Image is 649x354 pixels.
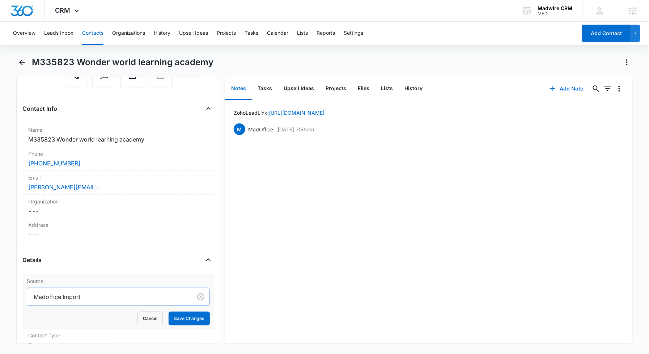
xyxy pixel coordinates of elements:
[82,22,103,45] button: Contacts
[245,22,258,45] button: Tasks
[195,291,207,303] button: Clear
[248,126,273,133] p: MadOffice
[28,126,208,134] label: Name
[169,312,210,325] button: Save Changes
[28,150,208,157] label: Phone
[22,329,214,353] div: Contact TypeNone
[582,25,631,42] button: Add Contact
[22,171,214,195] div: Email[PERSON_NAME][EMAIL_ADDRESS][PERSON_NAME][DOMAIN_NAME]
[22,147,214,171] div: Phone[PHONE_NUMBER]
[13,22,35,45] button: Overview
[22,123,214,147] div: NameM335823 Wonder world learning academy
[22,256,42,264] h4: Details
[137,312,163,325] button: Cancel
[278,77,320,100] button: Upsell Ideas
[120,75,144,81] a: Email
[22,104,57,113] h4: Contact Info
[112,22,145,45] button: Organizations
[602,83,614,94] button: Filters
[203,254,214,266] button: Close
[252,77,278,100] button: Tasks
[234,109,324,117] p: Zoho Lead Link:
[590,83,602,94] button: Search...
[28,207,208,215] dd: ---
[538,11,573,16] div: account id
[542,80,590,97] button: Add Note
[352,77,375,100] button: Files
[277,126,314,133] p: [DATE] 7:59am
[28,183,101,191] a: [PERSON_NAME][EMAIL_ADDRESS][PERSON_NAME][DOMAIN_NAME]
[538,5,573,11] div: account name
[44,22,73,45] button: Leads Inbox
[64,75,88,81] a: Call
[225,77,252,100] button: Notes
[621,56,633,68] button: Actions
[154,22,170,45] button: History
[27,277,210,285] label: Source
[28,198,208,205] label: Organization
[28,332,208,339] label: Contact Type
[267,22,288,45] button: Calendar
[28,159,80,168] a: [PHONE_NUMBER]
[375,77,399,100] button: Lists
[28,221,208,229] label: Address
[399,77,428,100] button: History
[297,22,308,45] button: Lists
[320,77,352,100] button: Projects
[203,103,214,114] button: Close
[28,135,208,144] dd: M335823 Wonder world learning academy
[234,123,245,135] span: M
[217,22,236,45] button: Projects
[32,57,213,68] h1: M335823 Wonder world learning academy
[269,110,324,116] a: [URL][DOMAIN_NAME]
[22,218,214,242] div: Address---
[22,195,214,218] div: Organization---
[344,22,363,45] button: Settings
[614,83,625,94] button: Overflow Menu
[28,230,208,239] dd: ---
[16,56,27,68] button: Back
[179,22,208,45] button: Upsell Ideas
[55,7,71,14] span: CRM
[92,75,116,81] a: Text
[28,341,208,349] dd: None
[317,22,335,45] button: Reports
[28,174,208,181] label: Email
